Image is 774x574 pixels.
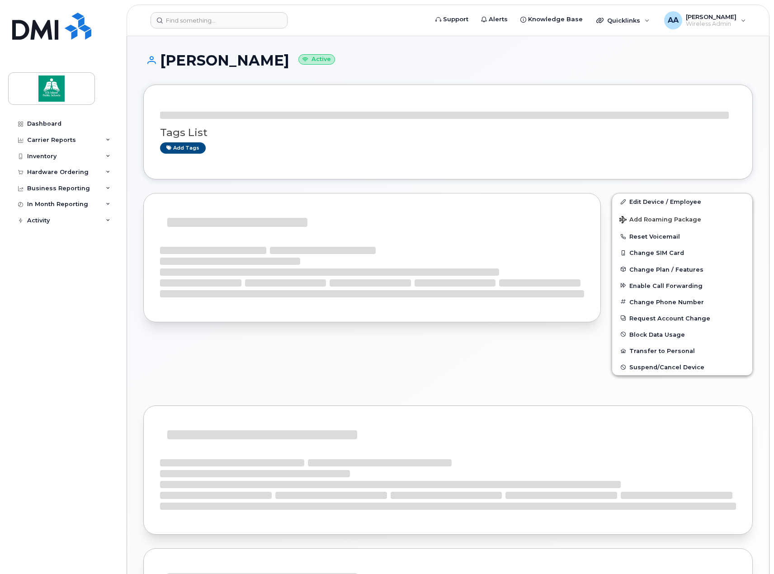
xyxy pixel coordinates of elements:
[612,359,752,375] button: Suspend/Cancel Device
[160,127,736,138] h3: Tags List
[612,210,752,228] button: Add Roaming Package
[612,261,752,278] button: Change Plan / Features
[143,52,753,68] h1: [PERSON_NAME]
[612,343,752,359] button: Transfer to Personal
[629,282,703,289] span: Enable Call Forwarding
[612,294,752,310] button: Change Phone Number
[612,245,752,261] button: Change SIM Card
[298,54,335,65] small: Active
[612,228,752,245] button: Reset Voicemail
[160,142,206,154] a: Add tags
[612,278,752,294] button: Enable Call Forwarding
[612,193,752,210] a: Edit Device / Employee
[619,216,701,225] span: Add Roaming Package
[629,266,703,273] span: Change Plan / Features
[629,364,704,371] span: Suspend/Cancel Device
[612,326,752,343] button: Block Data Usage
[612,310,752,326] button: Request Account Change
